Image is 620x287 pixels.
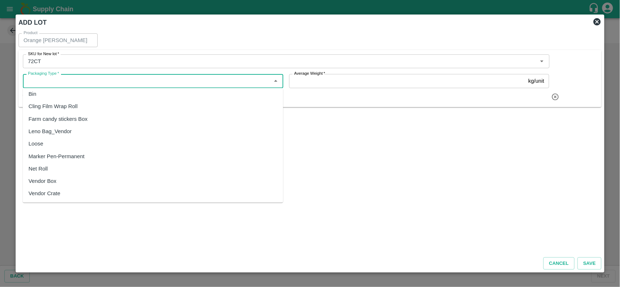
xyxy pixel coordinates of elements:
button: + ADD [19,110,42,123]
div: Loose [29,140,43,148]
div: Bin [29,90,36,98]
label: SKU for New lot [28,51,59,57]
div: Vendor Box [29,177,57,185]
button: Save [578,257,601,270]
div: Marker Pen-Permanent [29,152,85,160]
button: Cancel [543,257,575,270]
label: Product [24,30,37,36]
p: kg/unit [528,77,544,85]
label: Average Weight [294,71,325,77]
div: Vendor Crate [29,190,60,198]
b: ADD LOT [19,19,47,26]
div: Farm candy stickers Box [29,115,88,123]
button: Open [537,57,547,66]
div: Leno Bag_Vendor [29,127,72,135]
label: Packaging Type [28,71,59,77]
div: Cling Film Wrap Roll [29,103,78,111]
button: Close [271,76,280,86]
div: Net Roll [29,165,48,173]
